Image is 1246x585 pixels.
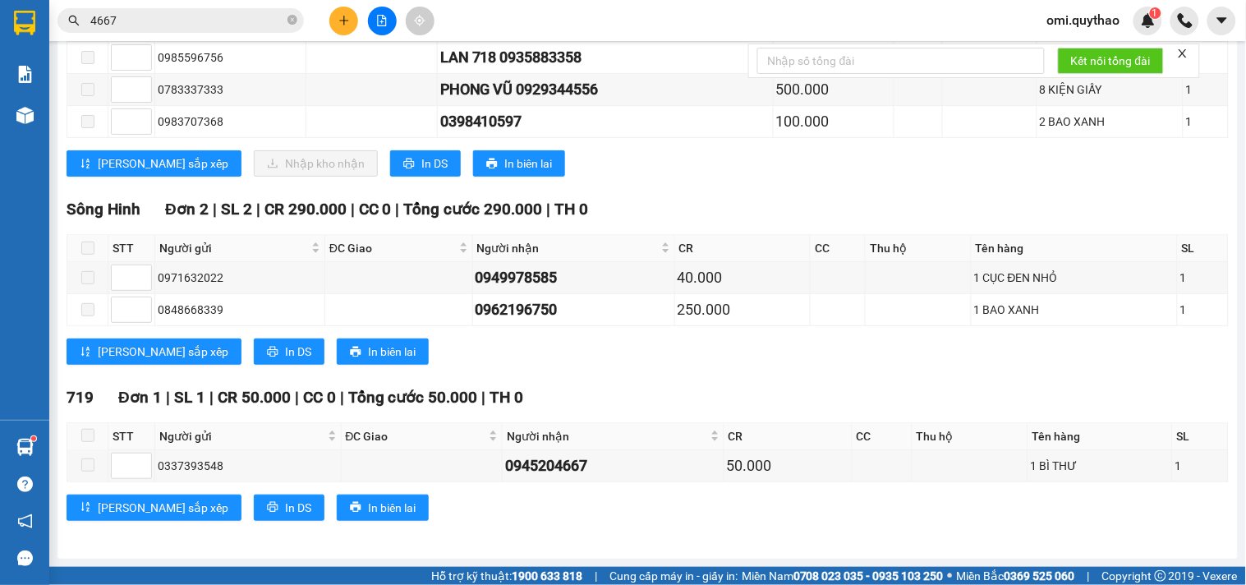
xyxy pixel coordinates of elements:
span: | [396,200,400,219]
div: 0945204667 [505,454,720,477]
span: Miền Nam [742,567,944,585]
span: | [547,200,551,219]
span: omi.quythao [1034,10,1133,30]
span: question-circle [17,477,33,492]
span: TH 0 [490,388,524,407]
div: 0983707368 [158,113,303,131]
div: 0398410597 [440,110,770,133]
img: warehouse-icon [16,107,34,124]
span: SL 1 [174,388,205,407]
div: 1 [1175,457,1225,475]
span: Sông Hinh [67,200,140,219]
span: In biên lai [368,343,416,361]
span: caret-down [1215,13,1230,28]
span: In DS [421,154,448,173]
sup: 1 [31,436,36,441]
div: 1 [1186,48,1225,67]
span: close [1177,48,1189,59]
span: SL 2 [221,200,252,219]
span: CC 0 [359,200,392,219]
span: | [340,388,344,407]
div: 40.000 [678,266,808,289]
th: CC [853,423,913,450]
div: 0985596756 [158,48,303,67]
div: 0337393548 [158,457,338,475]
span: plus [338,15,350,26]
div: 1 [1186,81,1225,99]
th: CR [724,423,853,450]
button: downloadNhập kho nhận [254,150,378,177]
span: printer [403,158,415,171]
span: sort-ascending [80,158,91,171]
div: 100.000 [776,110,891,133]
button: aim [406,7,434,35]
span: | [209,388,214,407]
span: aim [414,15,425,26]
span: In DS [285,499,311,517]
span: [PERSON_NAME] sắp xếp [98,343,228,361]
span: TH 0 [555,200,589,219]
th: Thu hộ [866,235,972,262]
span: ĐC Giao [346,427,486,445]
span: Người gửi [159,239,308,257]
th: CR [675,235,812,262]
span: Cung cấp máy in - giấy in: [609,567,738,585]
th: Thu hộ [913,423,1028,450]
button: printerIn biên lai [473,150,565,177]
strong: 1900 633 818 [512,569,582,583]
span: | [595,567,597,585]
button: printerIn biên lai [337,495,429,521]
span: file-add [376,15,388,26]
span: printer [350,501,361,514]
span: In DS [285,343,311,361]
span: Đơn 2 [165,200,209,219]
span: Người nhận [477,239,658,257]
span: | [295,388,299,407]
button: printerIn biên lai [337,339,429,365]
span: close-circle [287,15,297,25]
div: 2 BAO XANH [1040,113,1180,131]
span: | [213,200,217,219]
th: SL [1173,423,1229,450]
span: sort-ascending [80,501,91,514]
span: Tổng cước 290.000 [404,200,543,219]
span: Người gửi [159,427,324,445]
span: CR 50.000 [218,388,291,407]
span: printer [486,158,498,171]
div: 0949978585 [476,266,672,289]
button: printerIn DS [254,339,324,365]
sup: 1 [1150,7,1161,19]
img: logo-vxr [14,11,35,35]
div: 1 CỤC ĐEN NHỎ [974,269,1175,287]
div: 1 [1180,301,1225,319]
div: 1 BAO XANH [974,301,1175,319]
span: Người nhận [507,427,706,445]
input: Nhập số tổng đài [757,48,1045,74]
div: LAN 718 0935883358 [440,46,770,69]
div: 250.000 [678,298,808,321]
th: Tên hàng [1028,423,1173,450]
span: In biên lai [368,499,416,517]
span: sort-ascending [80,346,91,359]
span: | [482,388,486,407]
button: plus [329,7,358,35]
span: printer [350,346,361,359]
button: sort-ascending[PERSON_NAME] sắp xếp [67,339,241,365]
span: | [1087,567,1090,585]
div: 0848668339 [158,301,322,319]
span: CR 290.000 [264,200,347,219]
span: Miền Bắc [957,567,1075,585]
span: search [68,15,80,26]
th: STT [108,423,155,450]
span: close-circle [287,13,297,29]
div: 0971632022 [158,269,322,287]
th: STT [108,235,155,262]
span: [PERSON_NAME] sắp xếp [98,154,228,173]
span: 1 [1152,7,1158,19]
span: ⚪️ [948,573,953,579]
span: printer [267,501,278,514]
span: Đơn 1 [118,388,162,407]
span: Kết nối tổng đài [1071,52,1151,70]
span: 719 [67,388,94,407]
span: printer [267,346,278,359]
